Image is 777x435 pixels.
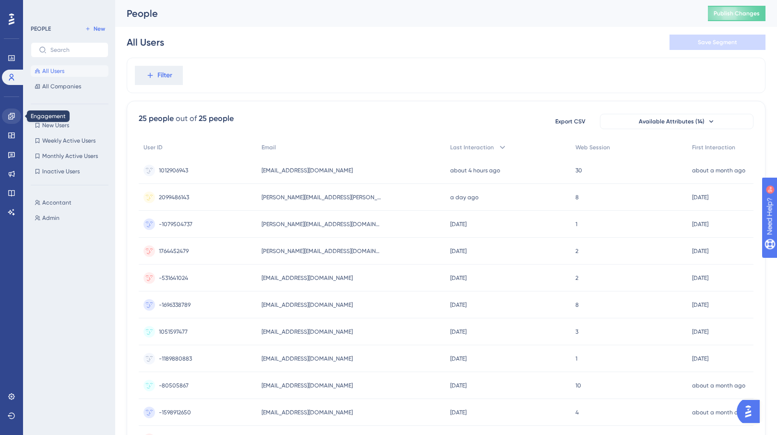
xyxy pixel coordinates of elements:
time: [DATE] [692,302,708,308]
span: First Interaction [692,144,735,151]
time: [DATE] [692,355,708,362]
time: about a month ago [692,382,745,389]
button: New Users [31,120,108,131]
span: 2 [575,274,578,282]
button: Weekly Active Users [31,135,108,146]
span: 30 [575,167,582,174]
span: 8 [575,193,579,201]
time: [DATE] [450,221,466,228]
span: [EMAIL_ADDRESS][DOMAIN_NAME] [262,409,353,416]
time: [DATE] [450,328,466,335]
span: [EMAIL_ADDRESS][DOMAIN_NAME] [262,355,353,362]
span: 1051597477 [159,328,188,336]
div: People [127,7,684,20]
button: Monthly Active Users [31,150,108,162]
time: [DATE] [692,221,708,228]
span: [EMAIL_ADDRESS][DOMAIN_NAME] [262,382,353,389]
span: 3 [575,328,578,336]
div: 9+ [65,5,71,12]
span: 2 [575,247,578,255]
span: -80505867 [159,382,189,389]
time: [DATE] [692,328,708,335]
span: 10 [575,382,581,389]
time: [DATE] [692,248,708,254]
span: All Companies [42,83,81,90]
span: -1598912650 [159,409,191,416]
iframe: UserGuiding AI Assistant Launcher [737,397,765,426]
span: [PERSON_NAME][EMAIL_ADDRESS][PERSON_NAME][DOMAIN_NAME] [262,193,382,201]
span: [PERSON_NAME][EMAIL_ADDRESS][DOMAIN_NAME] [262,247,382,255]
button: Filter [135,66,183,85]
div: out of [176,113,197,124]
span: [EMAIL_ADDRESS][DOMAIN_NAME] [262,274,353,282]
time: [DATE] [450,382,466,389]
button: All Users [31,65,108,77]
time: [DATE] [450,275,466,281]
span: 2099486143 [159,193,189,201]
span: Weekly Active Users [42,137,96,145]
span: [EMAIL_ADDRESS][DOMAIN_NAME] [262,167,353,174]
button: All Companies [31,81,108,92]
span: 8 [575,301,579,309]
span: -1079504737 [159,220,192,228]
time: [DATE] [692,275,708,281]
div: 25 people [139,113,174,124]
time: [DATE] [450,409,466,416]
time: [DATE] [450,248,466,254]
time: [DATE] [450,355,466,362]
time: [DATE] [692,194,708,201]
time: about a month ago [692,167,745,174]
button: Inactive Users [31,166,108,177]
span: 1012906943 [159,167,188,174]
span: Publish Changes [714,10,760,17]
span: Available Attributes (14) [639,118,705,125]
span: Export CSV [555,118,586,125]
span: Email [262,144,276,151]
button: Available Attributes (14) [600,114,753,129]
span: [EMAIL_ADDRESS][DOMAIN_NAME] [262,328,353,336]
span: Accontant [42,199,72,206]
time: a day ago [450,194,478,201]
span: Inactive Users [42,168,80,175]
span: 1 [575,220,577,228]
div: All Users [127,36,164,49]
span: Save Segment [698,38,737,46]
button: New [82,23,108,35]
span: Monthly Active Users [42,152,98,160]
div: 25 people [199,113,234,124]
span: New Users [42,121,69,129]
span: -1189880883 [159,355,192,362]
span: Need Help? [23,2,60,14]
span: [PERSON_NAME][EMAIL_ADDRESS][DOMAIN_NAME] [262,220,382,228]
span: 1764452479 [159,247,189,255]
span: -531641024 [159,274,188,282]
span: 4 [575,409,579,416]
span: Filter [157,70,172,81]
span: [EMAIL_ADDRESS][DOMAIN_NAME] [262,301,353,309]
span: Web Session [575,144,610,151]
span: Admin [42,214,60,222]
button: Export CSV [546,114,594,129]
span: All Users [42,67,64,75]
span: Last Interaction [450,144,494,151]
span: New [94,25,105,33]
div: PEOPLE [31,25,51,33]
input: Search [50,47,100,53]
button: Publish Changes [708,6,765,21]
button: Admin [31,212,114,224]
time: [DATE] [450,302,466,308]
button: Save Segment [669,35,765,50]
span: User ID [143,144,163,151]
span: 1 [575,355,577,362]
button: Accontant [31,197,114,208]
span: -1696338789 [159,301,191,309]
time: about 4 hours ago [450,167,500,174]
time: about a month ago [692,409,745,416]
